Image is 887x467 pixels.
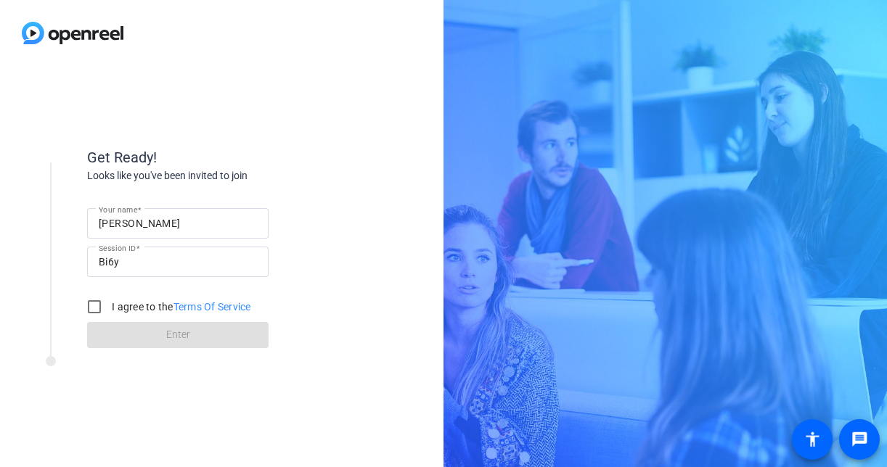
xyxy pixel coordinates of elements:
div: Get Ready! [87,146,377,168]
a: Terms Of Service [173,301,251,313]
mat-icon: message [851,431,868,448]
mat-label: Your name [99,205,137,214]
mat-icon: accessibility [804,431,821,448]
mat-label: Session ID [99,244,136,252]
label: I agree to the [109,299,251,314]
div: Looks like you've been invited to join [87,168,377,183]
